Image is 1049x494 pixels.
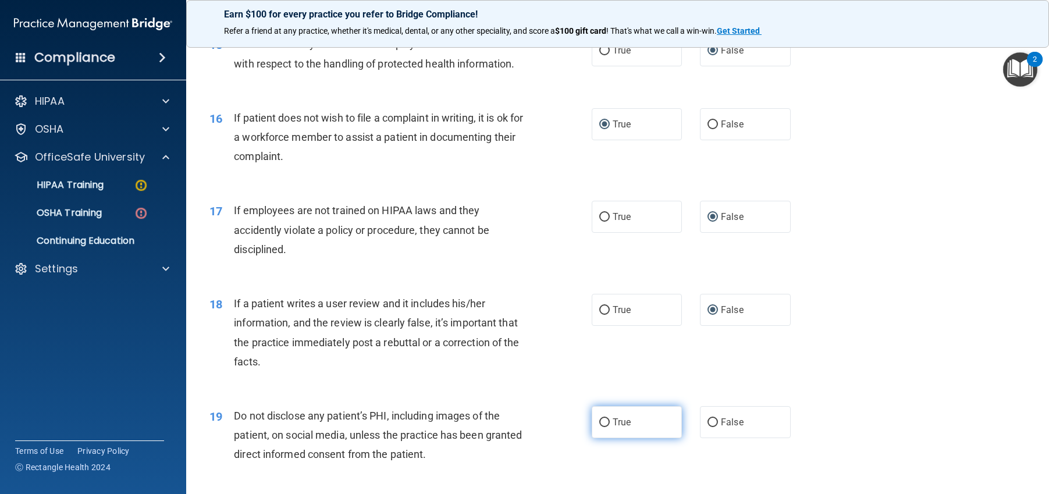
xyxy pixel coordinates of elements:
[234,410,522,460] span: Do not disclose any patient’s PHI, including images of the patient, on social media, unless the p...
[35,262,78,276] p: Settings
[599,418,610,427] input: True
[1003,52,1037,87] button: Open Resource Center, 2 new notifications
[14,122,169,136] a: OSHA
[613,45,631,56] span: True
[707,47,718,55] input: False
[8,235,166,247] p: Continuing Education
[15,445,63,457] a: Terms of Use
[234,112,523,162] span: If patient does not wish to file a complaint in writing, it is ok for a workforce member to assis...
[707,418,718,427] input: False
[8,179,104,191] p: HIPAA Training
[613,304,631,315] span: True
[224,9,1011,20] p: Earn $100 for every practice you refer to Bridge Compliance!
[721,45,744,56] span: False
[613,211,631,222] span: True
[14,94,169,108] a: HIPAA
[34,49,115,66] h4: Compliance
[15,461,111,473] span: Ⓒ Rectangle Health 2024
[721,417,744,428] span: False
[8,207,102,219] p: OSHA Training
[234,297,519,368] span: If a patient writes a user review and it includes his/her information, and the review is clearly ...
[77,445,130,457] a: Privacy Policy
[721,119,744,130] span: False
[707,213,718,222] input: False
[14,12,172,35] img: PMB logo
[209,410,222,424] span: 19
[14,150,169,164] a: OfficeSafe University
[599,213,610,222] input: True
[234,204,489,255] span: If employees are not trained on HIPAA laws and they accidently violate a policy or procedure, the...
[35,122,64,136] p: OSHA
[599,306,610,315] input: True
[717,26,760,35] strong: Get Started
[14,262,169,276] a: Settings
[707,306,718,315] input: False
[209,297,222,311] span: 18
[134,206,148,221] img: danger-circle.6113f641.png
[234,38,520,69] span: A Sanction Policy defines what employees can and cannot do with respect to the handling of protec...
[209,112,222,126] span: 16
[606,26,717,35] span: ! That's what we call a win-win.
[1033,59,1037,74] div: 2
[35,94,65,108] p: HIPAA
[599,120,610,129] input: True
[134,178,148,193] img: warning-circle.0cc9ac19.png
[613,417,631,428] span: True
[599,47,610,55] input: True
[721,304,744,315] span: False
[35,150,145,164] p: OfficeSafe University
[721,211,744,222] span: False
[613,119,631,130] span: True
[224,26,555,35] span: Refer a friend at any practice, whether it's medical, dental, or any other speciality, and score a
[209,204,222,218] span: 17
[707,120,718,129] input: False
[555,26,606,35] strong: $100 gift card
[717,26,762,35] a: Get Started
